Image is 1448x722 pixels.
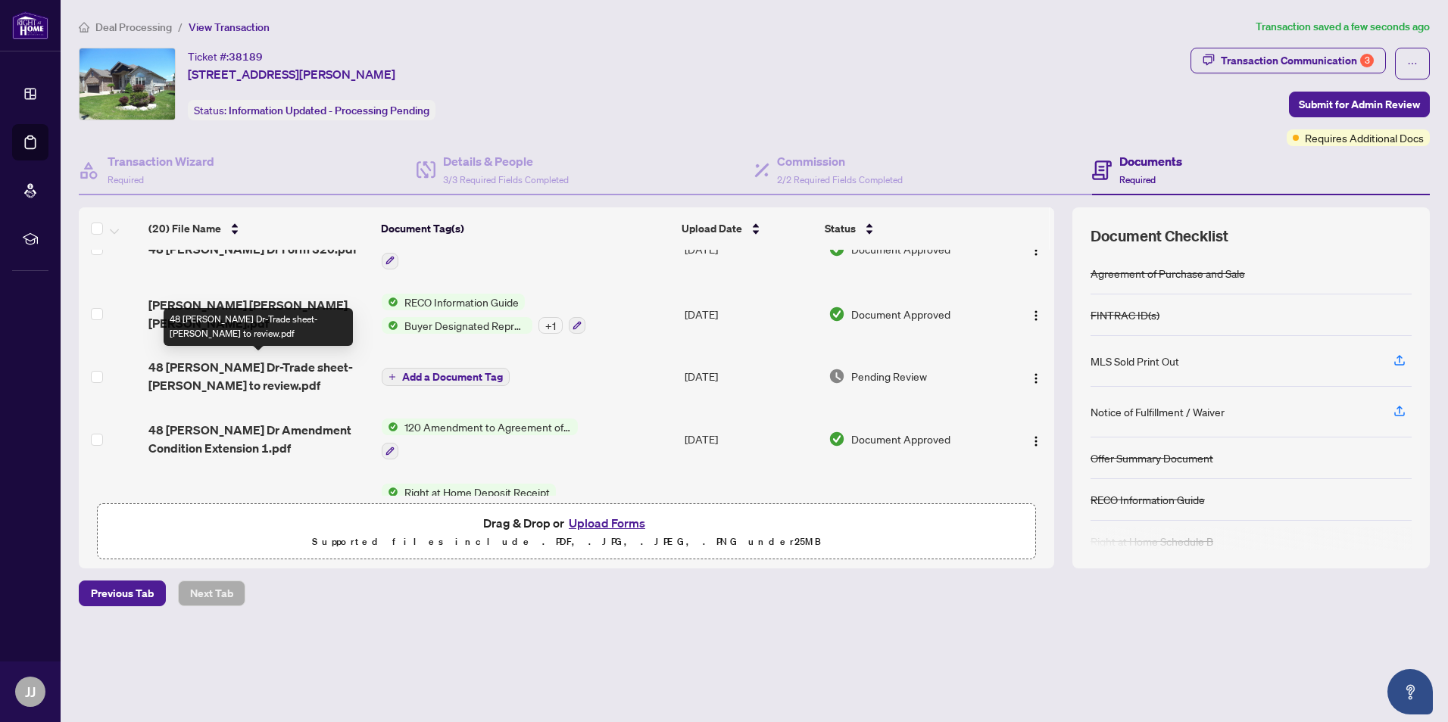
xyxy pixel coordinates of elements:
button: Logo [1024,427,1048,451]
span: Document Checklist [1091,226,1228,247]
h4: Details & People [443,152,569,170]
img: Status Icon [382,484,398,500]
span: Document Approved [851,306,950,322]
img: Document Status [829,496,845,512]
span: Deal Processing [95,20,172,34]
img: Status Icon [382,294,398,310]
td: [DATE] [679,471,823,537]
th: Upload Date [676,207,819,250]
div: Ticket #: [188,48,263,65]
img: Logo [1030,372,1042,384]
li: / [178,18,183,36]
span: [PERSON_NAME] [PERSON_NAME] [PERSON_NAME].pdf [148,296,370,332]
button: Upload Forms [564,513,650,533]
span: Previous Tab [91,581,154,605]
img: Document Status [829,368,845,384]
span: Drag & Drop or [483,513,650,533]
div: Transaction Communication [1221,48,1374,73]
h4: Documents [1119,152,1182,170]
button: Logo [1024,492,1048,516]
span: RAH deposit receipt.pdf [148,495,283,513]
span: Drag & Drop orUpload FormsSupported files include .PDF, .JPG, .JPEG, .PNG under25MB [98,504,1035,560]
span: Required [1119,174,1156,185]
div: Notice of Fulfillment / Waiver [1091,403,1225,420]
div: MLS Sold Print Out [1091,353,1179,369]
td: [DATE] [679,346,823,406]
span: Upload Date [682,220,742,237]
span: Information Updated - Processing Pending [229,104,429,117]
div: Status: [188,100,435,120]
img: Status Icon [382,419,398,435]
span: 38189 [229,50,263,64]
span: home [79,22,89,33]
span: JJ [25,681,36,702]
img: IMG-X12163428_1.jpg [80,48,175,120]
img: Document Status [829,431,845,447]
span: 2/2 Required Fields Completed [777,174,903,185]
img: Document Status [829,306,845,322]
article: Transaction saved a few seconds ago [1256,18,1430,36]
button: Transaction Communication3 [1191,48,1386,73]
img: Status Icon [382,317,398,334]
h4: Transaction Wizard [108,152,214,170]
span: (20) File Name [148,220,221,237]
th: Status [819,207,998,250]
h4: Commission [777,152,903,170]
button: Status IconRECO Information GuideStatus IconBuyer Designated Representation Agreement+1 [382,294,585,335]
span: [STREET_ADDRESS][PERSON_NAME] [188,65,395,83]
span: RECO Information Guide [398,294,525,310]
div: Agreement of Purchase and Sale [1091,265,1245,282]
span: Required [108,174,144,185]
td: [DATE] [679,406,823,471]
span: Requires Additional Docs [1305,129,1424,146]
th: Document Tag(s) [375,207,676,250]
button: Add a Document Tag [382,368,510,386]
th: (20) File Name [142,207,375,250]
td: [DATE] [679,282,823,347]
img: Logo [1030,310,1042,322]
span: Submit for Admin Review [1299,92,1420,117]
span: Document Approved [851,496,950,512]
span: Add a Document Tag [402,372,503,382]
img: Logo [1030,244,1042,257]
button: Previous Tab [79,580,166,606]
button: Open asap [1387,669,1433,714]
div: + 1 [538,317,563,334]
span: Right at Home Deposit Receipt [398,484,556,500]
span: Document Approved [851,431,950,447]
span: Pending Review [851,368,927,384]
div: Offer Summary Document [1091,450,1213,466]
span: ellipsis [1407,58,1418,69]
p: Supported files include .PDF, .JPG, .JPEG, .PNG under 25 MB [107,533,1026,551]
img: logo [12,11,48,39]
span: plus [389,373,396,381]
button: Logo [1024,302,1048,326]
div: RECO Information Guide [1091,491,1205,508]
div: FINTRAC ID(s) [1091,307,1159,323]
button: Add a Document Tag [382,367,510,387]
button: Next Tab [178,580,245,606]
button: Submit for Admin Review [1289,92,1430,117]
span: View Transaction [189,20,270,34]
span: Buyer Designated Representation Agreement [398,317,532,334]
div: 3 [1360,54,1374,67]
span: 48 [PERSON_NAME] Dr-Trade sheet-[PERSON_NAME] to review.pdf [148,358,370,394]
button: Status Icon120 Amendment to Agreement of Purchase and Sale [382,419,578,459]
button: Status IconRight at Home Deposit Receipt [382,484,556,524]
img: Logo [1030,435,1042,447]
button: Logo [1024,364,1048,388]
span: Status [825,220,856,237]
span: 48 [PERSON_NAME] Dr Amendment Condition Extension 1.pdf [148,421,370,457]
span: 3/3 Required Fields Completed [443,174,569,185]
div: 48 [PERSON_NAME] Dr-Trade sheet-[PERSON_NAME] to review.pdf [164,308,353,346]
span: 120 Amendment to Agreement of Purchase and Sale [398,419,578,435]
